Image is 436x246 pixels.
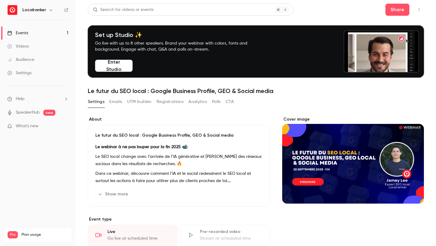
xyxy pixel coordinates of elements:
span: Plan usage [21,232,68,237]
div: Live [107,229,170,235]
div: Videos [7,43,29,49]
div: Settings [7,70,31,76]
div: Stream at scheduled time [200,235,263,241]
button: CTA [226,97,234,107]
h6: Localranker [22,7,46,13]
button: Registrations [157,97,183,107]
button: Emails [109,97,122,107]
p: : [95,143,263,151]
button: Show more [95,189,132,199]
strong: Le webinar à ne pas louper pour la fin 2025 📹 [95,145,187,149]
button: UTM builder [127,97,152,107]
p: Event type [88,216,270,222]
button: Enter Studio [95,60,133,72]
label: Cover image [282,116,424,122]
span: Help [16,96,25,102]
p: Dans ce webinar, découvre comment l’IA et le social redessinent le SEO local et surtout les actio... [95,170,263,184]
div: LiveGo live at scheduled time [88,225,178,245]
p: Go live with up to 8 other speakers. Brand your webinar with colors, fonts and background. Engage... [95,40,262,52]
div: Pre-recorded videoStream at scheduled time [180,225,270,245]
p: Le futur du SEO local : Google Business Profile, GEO & Social media [95,132,263,138]
div: Go live at scheduled time [107,235,170,241]
p: Le SEO local change avec l’arrivée de l’IA générative et [PERSON_NAME] des réseaux sociaux dans l... [95,153,263,168]
section: Cover image [282,116,424,204]
div: Pre-recorded video [200,229,263,235]
button: Polls [212,97,221,107]
span: What's new [16,123,38,129]
img: Localranker [8,5,17,15]
h4: Set up Studio ✨ [95,31,262,38]
span: new [43,110,55,116]
div: Search for videos or events [93,7,154,13]
li: help-dropdown-opener [7,96,68,102]
div: Audience [7,57,34,63]
span: Pro [8,231,18,238]
iframe: Noticeable Trigger [61,124,68,129]
div: Events [7,30,28,36]
a: SpeakerHub [16,109,40,116]
button: Share [385,4,409,16]
h1: Le futur du SEO local : Google Business Profile, GEO & Social media [88,87,424,95]
button: Settings [88,97,104,107]
button: Analytics [188,97,207,107]
label: About [88,116,270,122]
